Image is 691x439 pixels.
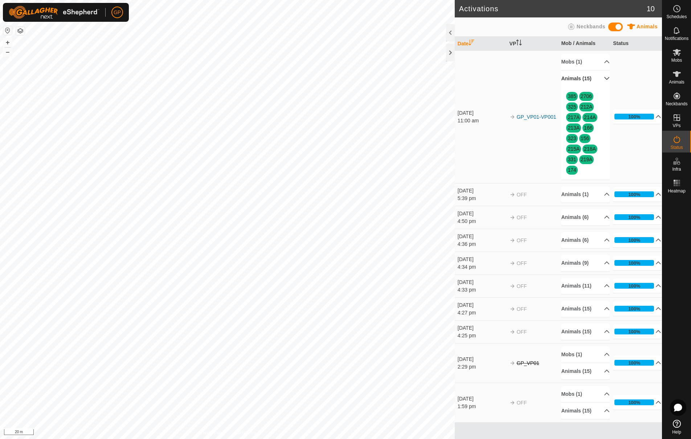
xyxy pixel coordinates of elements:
img: arrow [510,215,515,220]
span: GP [114,9,121,16]
span: OFF [517,260,527,266]
span: Help [672,430,681,434]
span: 10 [647,3,655,14]
a: 213A [568,125,580,131]
span: Animals [669,80,684,84]
p-accordion-header: Mobs (1) [561,54,609,70]
div: 100% [614,399,654,405]
p-accordion-header: Animals (15) [561,301,609,317]
a: 166 [584,125,592,131]
div: [DATE] [458,187,506,195]
div: 100% [628,113,640,120]
a: 323 [568,135,576,141]
img: Gallagher Logo [9,6,99,19]
div: 100% [628,214,640,221]
p-accordion-header: Animals (1) [561,186,609,203]
button: – [3,48,12,56]
a: Help [662,417,691,437]
div: [DATE] [458,355,506,363]
span: Infra [672,167,681,171]
a: 2706 [581,93,592,99]
button: Map Layers [16,27,25,35]
p-accordion-header: 100% [613,256,661,270]
div: 100% [614,306,654,312]
a: 331 [568,157,576,162]
p-accordion-content: Animals (15) [561,87,609,180]
div: 100% [614,191,654,197]
p-accordion-header: Animals (6) [561,209,609,225]
p-accordion-header: 100% [613,210,661,224]
a: 156 [581,135,589,141]
p-sorticon: Activate to sort [516,41,522,46]
p-accordion-header: Animals (15) [561,70,609,87]
span: OFF [517,237,527,243]
div: 4:33 pm [458,286,506,294]
div: 4:36 pm [458,240,506,248]
div: 100% [628,305,640,312]
p-accordion-header: Animals (9) [561,255,609,271]
div: [DATE] [458,324,506,332]
div: 100% [614,283,654,289]
span: Schedules [666,15,687,19]
p-accordion-header: 100% [613,324,661,339]
a: 217A [568,114,580,120]
div: 100% [628,237,640,244]
p-sorticon: Activate to sort [469,41,474,46]
span: OFF [517,306,527,312]
div: 100% [614,237,654,243]
div: 11:00 am [458,117,506,125]
p-accordion-header: 100% [613,355,661,370]
span: Animals [637,24,658,29]
div: 100% [614,114,654,119]
p-accordion-header: 100% [613,301,661,316]
p-accordion-header: Animals (15) [561,363,609,379]
th: VP [507,37,559,51]
p-accordion-header: Mobs (1) [561,386,609,402]
div: 100% [628,260,640,267]
div: 100% [628,282,640,289]
a: GP_VP01-VP001 [517,114,556,120]
th: Date [455,37,507,51]
span: Heatmap [668,189,686,193]
div: 100% [628,328,640,335]
a: 212A [581,104,593,110]
span: Notifications [665,36,688,41]
div: 5:39 pm [458,195,506,202]
img: arrow [510,306,515,312]
p-accordion-header: 100% [613,233,661,247]
span: Neckbands [666,102,687,106]
a: Privacy Policy [199,430,226,436]
span: OFF [517,400,527,406]
a: 215A [568,146,580,152]
span: Mobs [671,58,682,62]
img: arrow [510,283,515,289]
a: 385 [568,93,576,99]
span: VPs [672,123,680,128]
div: 4:50 pm [458,218,506,225]
img: arrow [510,237,515,243]
a: 218A [584,146,596,152]
s: GP_VP01 [517,360,539,366]
span: OFF [517,329,527,335]
p-accordion-header: Mobs (1) [561,346,609,363]
img: arrow [510,329,515,335]
img: arrow [510,400,515,406]
img: arrow [510,192,515,198]
a: 174 [568,167,576,173]
span: OFF [517,215,527,220]
span: OFF [517,192,527,198]
div: 100% [628,191,640,198]
p-accordion-header: 100% [613,279,661,293]
p-accordion-header: 100% [613,109,661,124]
h2: Activations [459,4,647,13]
th: Status [610,37,662,51]
div: [DATE] [458,301,506,309]
p-accordion-header: Animals (11) [561,278,609,294]
div: [DATE] [458,109,506,117]
span: OFF [517,283,527,289]
button: Reset Map [3,26,12,35]
div: 4:27 pm [458,309,506,317]
p-accordion-header: 100% [613,187,661,202]
div: 4:25 pm [458,332,506,340]
a: Contact Us [234,430,256,436]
